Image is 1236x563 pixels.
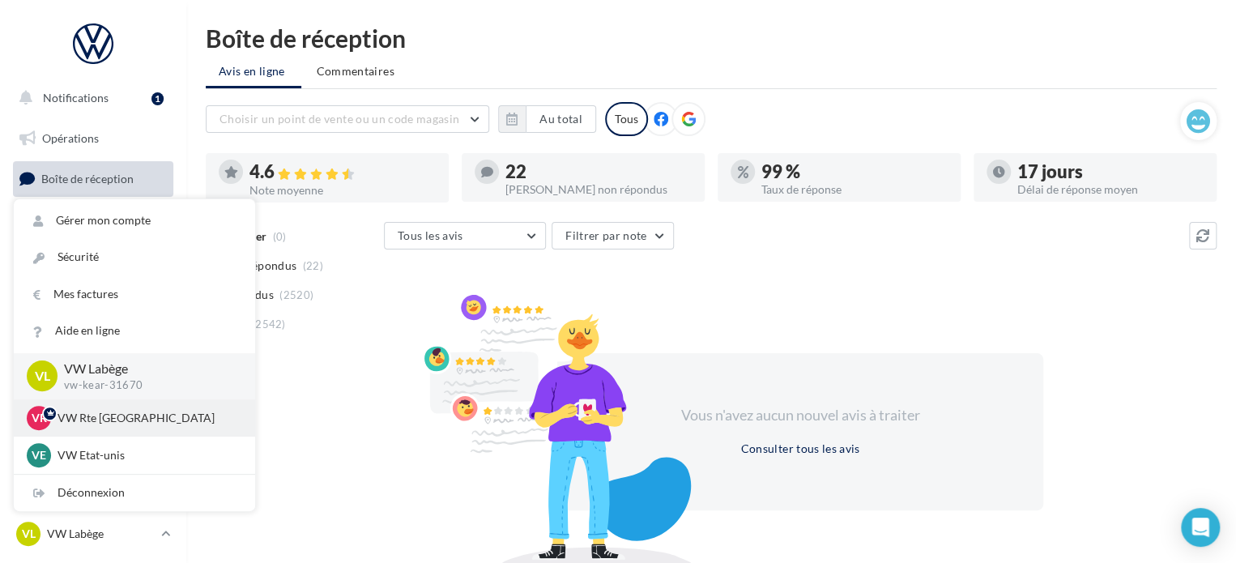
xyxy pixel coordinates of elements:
[14,313,255,349] a: Aide en ligne
[10,459,177,506] a: Campagnes DataOnDemand
[10,122,177,156] a: Opérations
[35,367,50,386] span: VL
[14,203,255,239] a: Gérer mon compte
[384,222,546,250] button: Tous les avis
[498,105,596,133] button: Au total
[252,318,286,331] span: (2542)
[14,475,255,511] div: Déconnexion
[1017,163,1204,181] div: 17 jours
[10,203,177,237] a: Visibilité en ligne
[151,92,164,105] div: 1
[761,163,948,181] div: 99 %
[47,526,155,542] p: VW Labège
[10,365,177,399] a: Calendrier
[32,447,46,463] span: VE
[14,276,255,313] a: Mes factures
[10,284,177,318] a: Contacts
[734,439,866,459] button: Consulter tous les avis
[398,228,463,242] span: Tous les avis
[64,378,229,393] p: vw-kear-31670
[279,288,313,301] span: (2520)
[22,526,36,542] span: VL
[661,405,940,426] div: Vous n'avez aucun nouvel avis à traiter
[64,360,229,378] p: VW Labège
[1181,508,1220,547] div: Open Intercom Messenger
[43,91,109,104] span: Notifications
[1017,184,1204,195] div: Délai de réponse moyen
[249,163,436,181] div: 4.6
[10,81,170,115] button: Notifications 1
[10,324,177,358] a: Médiathèque
[10,161,177,196] a: Boîte de réception
[13,518,173,549] a: VL VW Labège
[249,185,436,196] div: Note moyenne
[32,410,47,426] span: VR
[505,184,692,195] div: [PERSON_NAME] non répondus
[206,105,489,133] button: Choisir un point de vente ou un code magasin
[317,63,394,79] span: Commentaires
[526,105,596,133] button: Au total
[58,447,236,463] p: VW Etat-unis
[41,172,134,186] span: Boîte de réception
[552,222,674,250] button: Filtrer par note
[221,258,296,274] span: Non répondus
[42,131,99,145] span: Opérations
[761,184,948,195] div: Taux de réponse
[58,410,236,426] p: VW Rte [GEOGRAPHIC_DATA]
[219,112,459,126] span: Choisir un point de vente ou un code magasin
[505,163,692,181] div: 22
[10,404,177,452] a: PLV et print personnalisable
[10,244,177,278] a: Campagnes
[206,26,1217,50] div: Boîte de réception
[14,239,255,275] a: Sécurité
[303,259,323,272] span: (22)
[605,102,648,136] div: Tous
